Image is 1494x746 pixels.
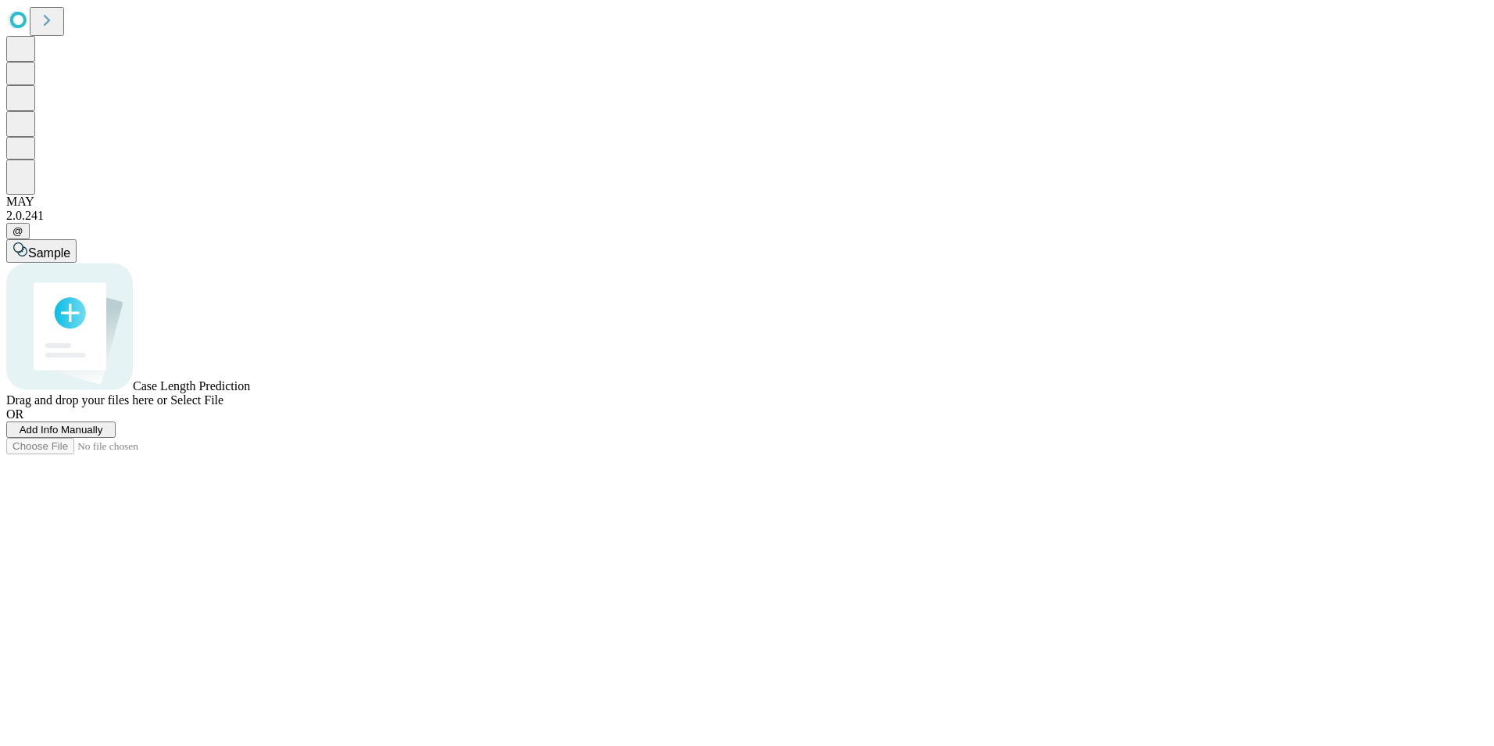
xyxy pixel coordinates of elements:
span: Case Length Prediction [133,379,250,393]
button: @ [6,223,30,239]
div: MAY [6,195,1488,209]
span: Add Info Manually [20,424,103,436]
div: 2.0.241 [6,209,1488,223]
span: Select File [170,393,223,407]
span: Drag and drop your files here or [6,393,167,407]
span: OR [6,407,23,421]
button: Sample [6,239,77,263]
span: @ [13,225,23,237]
button: Add Info Manually [6,421,116,438]
span: Sample [28,246,70,260]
